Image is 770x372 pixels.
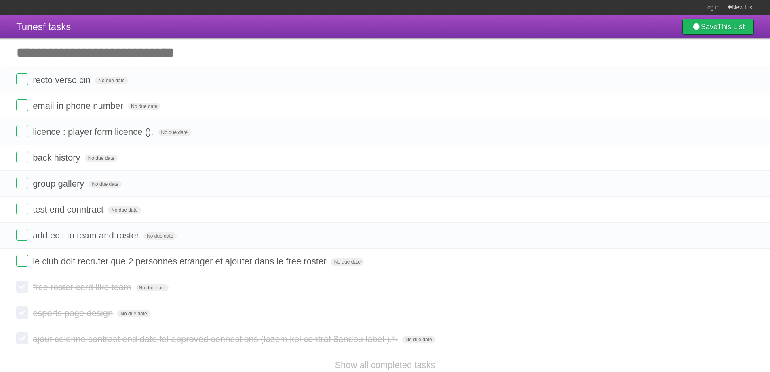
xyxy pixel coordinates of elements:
label: Done [16,73,28,85]
label: Done [16,99,28,111]
span: No due date [136,284,169,291]
span: Tunesf tasks [16,21,71,32]
span: recto verso cin [33,75,93,85]
label: Done [16,177,28,189]
span: le club doit recruter que 2 personnes etranger et ajouter dans le free roster [33,256,328,266]
span: No due date [331,258,364,266]
span: No due date [89,181,121,188]
span: No due date [95,77,128,84]
span: No due date [117,310,150,317]
span: No due date [158,129,191,136]
a: SaveThis List [682,19,754,35]
span: add edit to team and roster [33,230,141,240]
span: No due date [143,232,176,240]
label: Done [16,306,28,319]
label: Done [16,255,28,267]
label: Done [16,151,28,163]
label: Done [16,332,28,344]
span: test end conntract [33,204,105,215]
span: No due date [85,155,118,162]
span: esports page design [33,308,115,318]
label: Done [16,203,28,215]
a: Show all completed tasks [335,360,435,370]
span: ajout colonne contract end date fel approved connections (lazem kol contrat 3andou label )⚠ [33,334,400,344]
label: Done [16,229,28,241]
span: No due date [108,206,141,214]
b: This List [717,23,745,31]
span: email in phone number [33,101,125,111]
label: Done [16,125,28,137]
span: group gallery [33,179,86,189]
span: No due date [128,103,160,110]
span: back history [33,153,82,163]
span: free roster card like team [33,282,133,292]
span: licence : player form licence (). [33,127,155,137]
label: Done [16,281,28,293]
span: No due date [402,336,435,343]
